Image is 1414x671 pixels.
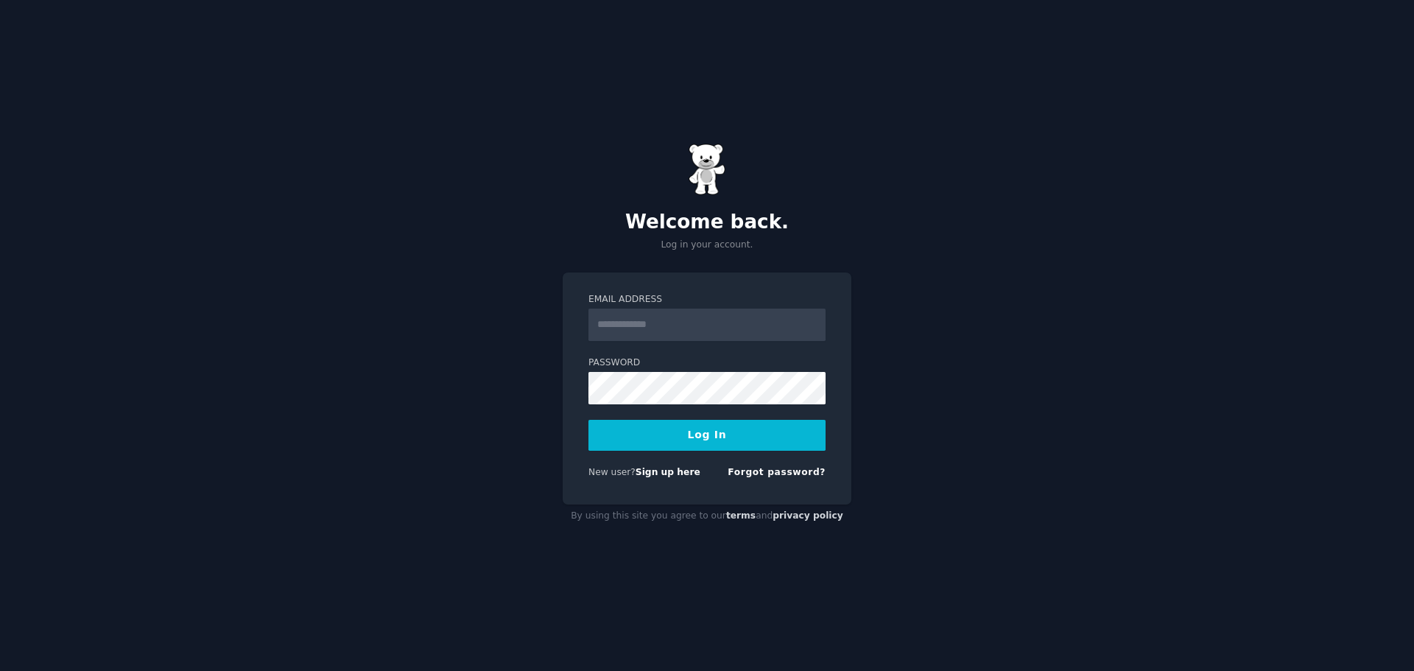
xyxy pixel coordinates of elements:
a: terms [726,510,756,521]
a: Forgot password? [728,467,826,477]
label: Password [588,356,826,370]
h2: Welcome back. [563,211,851,234]
a: Sign up here [636,467,700,477]
img: Gummy Bear [689,144,725,195]
p: Log in your account. [563,239,851,252]
a: privacy policy [773,510,843,521]
span: New user? [588,467,636,477]
div: By using this site you agree to our and [563,505,851,528]
button: Log In [588,420,826,451]
label: Email Address [588,293,826,306]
